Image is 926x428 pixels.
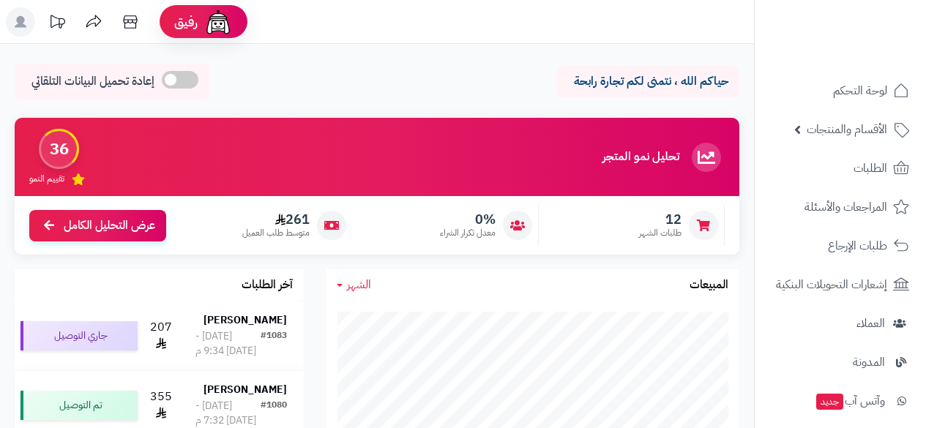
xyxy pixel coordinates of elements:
[856,313,885,334] span: العملاء
[242,279,293,292] h3: آخر الطلبات
[39,7,75,40] a: تحديثات المنصة
[763,267,917,302] a: إشعارات التحويلات البنكية
[816,394,843,410] span: جديد
[261,329,287,358] div: #1083
[204,382,287,397] strong: [PERSON_NAME]
[347,276,371,293] span: الشهر
[763,151,917,186] a: الطلبات
[763,189,917,225] a: المراجعات والأسئلة
[815,391,885,411] span: وآتس آب
[242,211,310,228] span: 261
[440,227,496,239] span: معدل تكرار الشراء
[828,236,887,256] span: طلبات الإرجاع
[639,211,682,228] span: 12
[64,217,155,234] span: عرض التحليل الكامل
[776,274,887,295] span: إشعارات التحويلات البنكية
[242,227,310,239] span: متوسط طلب العميل
[763,228,917,263] a: طلبات الإرجاع
[440,211,496,228] span: 0%
[204,7,233,37] img: ai-face.png
[204,312,287,328] strong: [PERSON_NAME]
[763,306,917,341] a: العملاء
[195,399,261,428] div: [DATE] - [DATE] 7:32 م
[29,210,166,241] a: عرض التحليل الكامل
[29,173,64,185] span: تقييم النمو
[20,321,138,350] div: جاري التوصيل
[20,391,138,420] div: تم التوصيل
[690,279,728,292] h3: المبيعات
[807,119,887,140] span: الأقسام والمنتجات
[143,301,179,370] td: 207
[763,383,917,418] a: وآتس آبجديد
[826,11,912,42] img: logo-2.png
[337,277,371,293] a: الشهر
[195,329,261,358] div: [DATE] - [DATE] 9:34 م
[833,80,887,101] span: لوحة التحكم
[853,352,885,372] span: المدونة
[763,73,917,108] a: لوحة التحكم
[602,151,679,164] h3: تحليل نمو المتجر
[639,227,682,239] span: طلبات الشهر
[261,399,287,428] div: #1080
[174,13,198,31] span: رفيق
[31,73,154,90] span: إعادة تحميل البيانات التلقائي
[804,197,887,217] span: المراجعات والأسئلة
[854,158,887,179] span: الطلبات
[567,73,728,90] p: حياكم الله ، نتمنى لكم تجارة رابحة
[763,345,917,380] a: المدونة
